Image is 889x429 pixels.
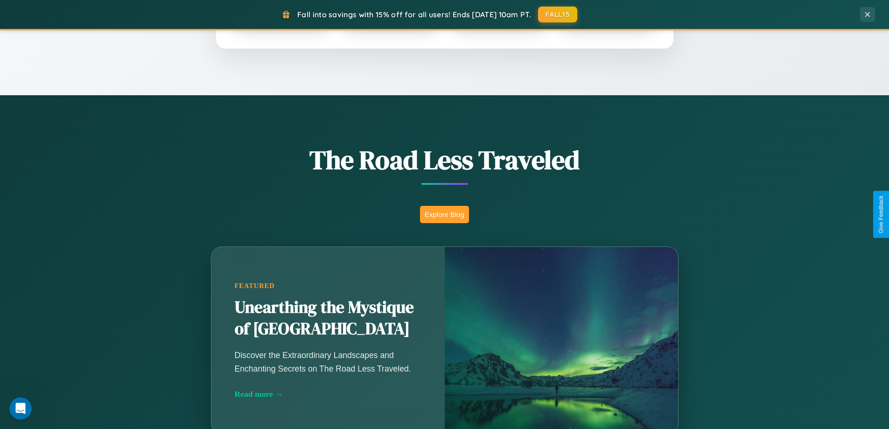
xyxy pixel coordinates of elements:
button: FALL15 [538,7,577,22]
h1: The Road Less Traveled [165,142,725,178]
span: Fall into savings with 15% off for all users! Ends [DATE] 10am PT. [297,10,531,19]
p: Discover the Extraordinary Landscapes and Enchanting Secrets on The Road Less Traveled. [235,349,421,375]
h2: Unearthing the Mystique of [GEOGRAPHIC_DATA] [235,297,421,340]
div: Give Feedback [878,196,884,233]
div: Featured [235,282,421,290]
iframe: Intercom live chat [9,397,32,420]
button: Explore Blog [420,206,469,223]
div: Read more → [235,389,421,399]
